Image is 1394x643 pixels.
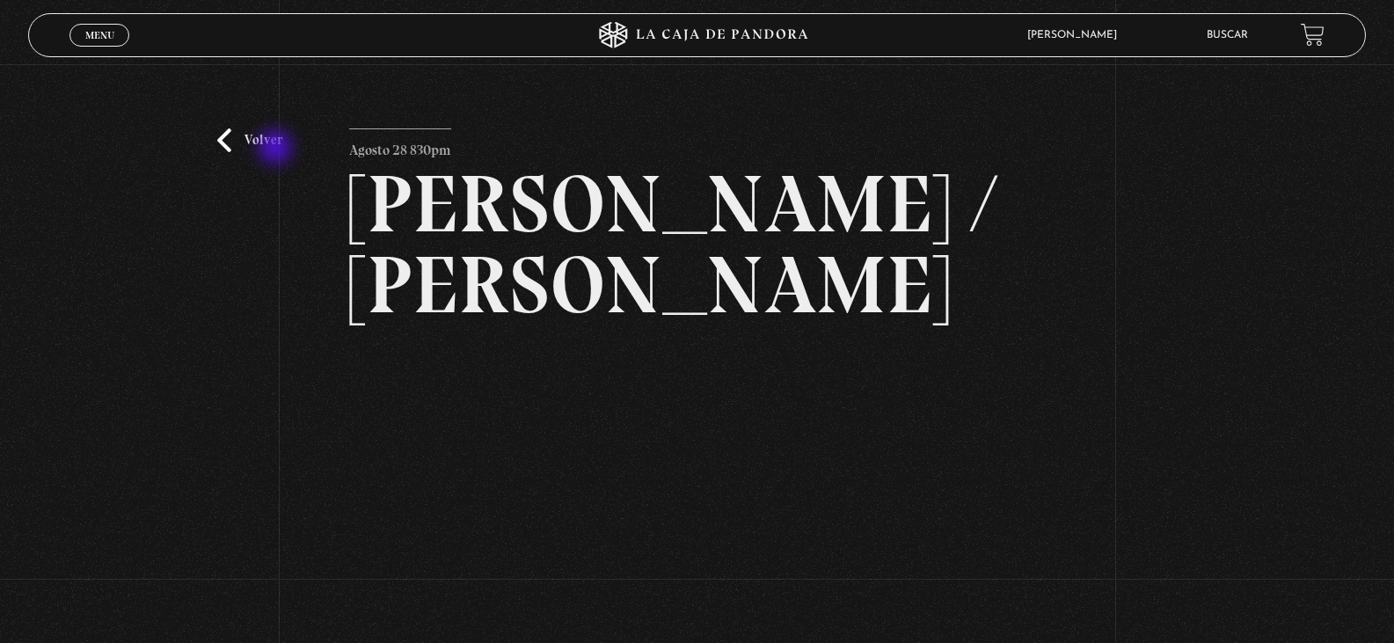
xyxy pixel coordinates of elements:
span: [PERSON_NAME] [1018,30,1135,40]
span: Menu [85,30,114,40]
a: Volver [217,128,282,152]
p: Agosto 28 830pm [349,128,451,164]
a: Buscar [1207,30,1248,40]
span: Cerrar [79,44,120,56]
a: View your shopping cart [1301,23,1325,47]
h2: [PERSON_NAME] / [PERSON_NAME] [349,164,1045,325]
